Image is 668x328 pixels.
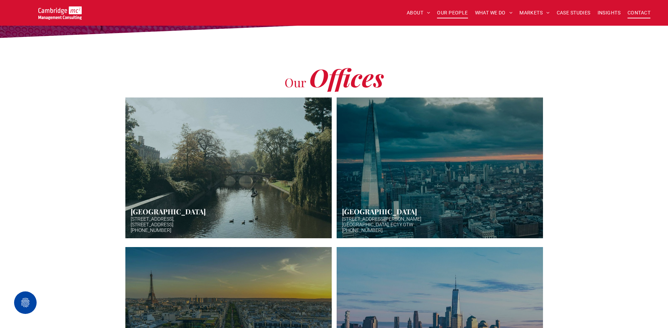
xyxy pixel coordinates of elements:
a: CASE STUDIES [553,7,594,18]
a: ABOUT [403,7,434,18]
a: CONTACT [624,7,654,18]
a: OUR PEOPLE [433,7,471,18]
a: MARKETS [516,7,553,18]
span: OUR PEOPLE [437,7,468,18]
span: Our [285,74,306,90]
a: WHAT WE DO [472,7,516,18]
a: Hazy afternoon photo of river and bridge in Cambridge. Punt boat in middle-distance. Trees either... [125,97,332,238]
span: Offices [309,61,384,94]
a: Your Business Transformed | Cambridge Management Consulting [38,7,82,15]
img: Go to Homepage [38,6,82,20]
a: INSIGHTS [594,7,624,18]
a: Aerial photo of Tower Bridge, London. Thames snakes into distance. Hazy background. [337,97,543,238]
